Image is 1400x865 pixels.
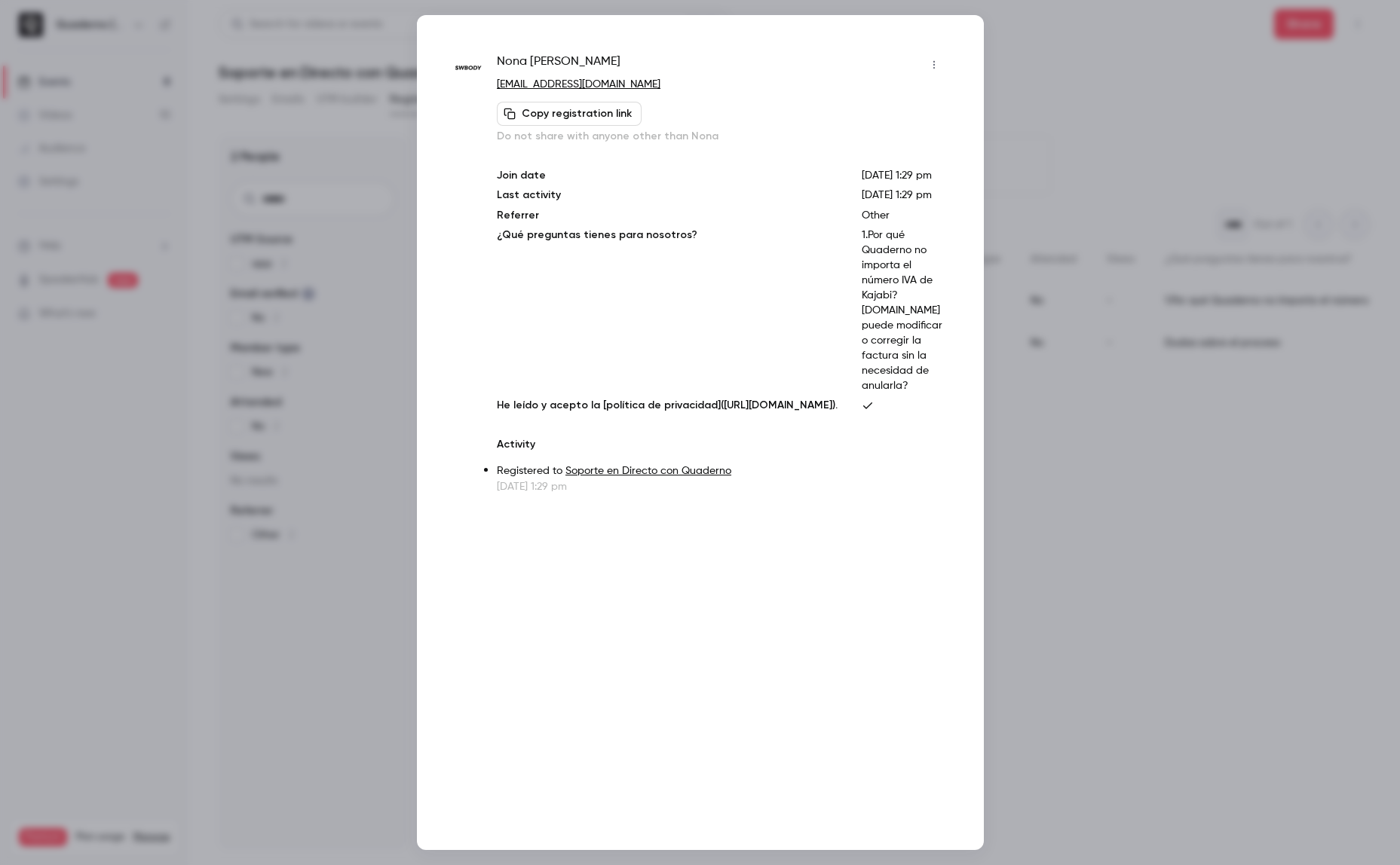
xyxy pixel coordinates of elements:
p: ¿Qué preguntas tienes para nosotros? [497,228,838,393]
p: He leído y acepto la [política de privacidad]([URL][DOMAIN_NAME]). [497,398,838,413]
span: [DATE] 1:29 pm [862,190,932,200]
p: Last activity [497,188,838,203]
p: Activity [497,437,945,452]
p: Do not share with anyone other than Nona [497,129,945,144]
span: Nona [PERSON_NAME] [497,53,620,77]
p: Join date [497,168,838,183]
button: Copy registration link [497,102,642,126]
p: Other [862,208,945,223]
p: Registered to [497,463,945,479]
a: Soporte en Directo con Quaderno [565,466,731,476]
p: [DATE] 1:29 pm [862,168,945,183]
img: swbodywear.com [455,66,482,70]
p: Referrer [497,208,838,223]
p: [DATE] 1:29 pm [497,479,945,494]
p: 1.Por qué Quaderno no importa el número IVA de Kajabi? [DOMAIN_NAME] puede modificar o corregir l... [862,228,945,393]
a: [EMAIL_ADDRESS][DOMAIN_NAME] [497,79,660,90]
